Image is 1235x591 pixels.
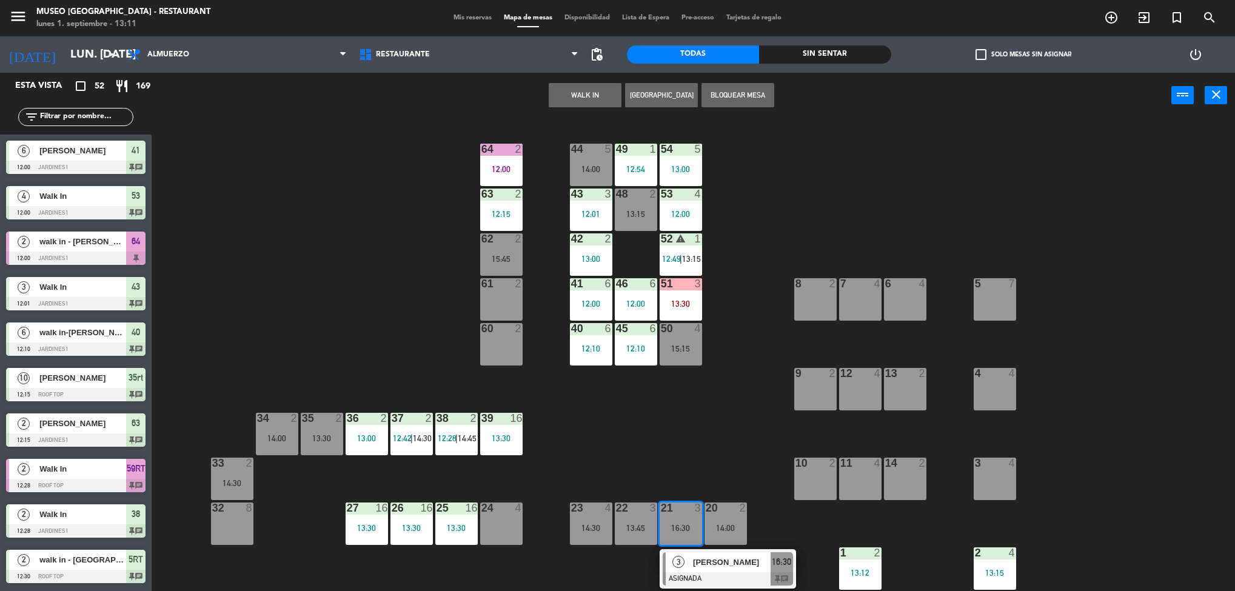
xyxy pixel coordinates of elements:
div: 15:45 [480,255,523,263]
div: 2 [381,413,388,424]
div: 13:30 [660,299,702,308]
span: 52 [95,79,104,93]
div: 2 [605,233,612,244]
div: 4 [919,278,926,289]
div: 6 [650,323,657,334]
div: 4 [1009,547,1016,558]
span: Pre-acceso [675,15,720,21]
span: 12:28 [438,433,457,443]
div: 13:12 [839,569,882,577]
i: power_input [1176,87,1190,102]
div: 12:00 [480,165,523,173]
div: 1 [650,144,657,155]
div: 12:00 [660,210,702,218]
div: 12:00 [615,299,657,308]
div: 4 [1009,458,1016,469]
span: 169 [136,79,150,93]
span: 6 [18,327,30,339]
span: 14:45 [458,433,477,443]
div: 2 [515,189,523,199]
div: 2 [740,503,747,513]
div: 12 [840,368,841,379]
div: 2 [515,233,523,244]
span: Walk In [39,281,126,293]
label: Solo mesas sin asignar [976,49,1071,60]
i: crop_square [73,79,88,93]
div: 7 [840,278,841,289]
div: 5 [695,144,702,155]
div: 2 [470,413,478,424]
i: warning [675,233,686,244]
span: Tarjetas de regalo [720,15,788,21]
div: 12:10 [570,344,612,353]
div: 3 [695,278,702,289]
span: 63 [132,416,140,430]
div: 14:00 [705,524,747,532]
div: 8 [795,278,796,289]
div: 13:15 [974,569,1016,577]
div: 16:30 [660,524,702,532]
div: 2 [336,413,343,424]
div: 43 [571,189,572,199]
span: | [455,433,458,443]
div: 62 [481,233,482,244]
div: 2 [919,458,926,469]
div: 12:10 [615,344,657,353]
div: 44 [571,144,572,155]
div: 24 [481,503,482,513]
div: 4 [874,458,882,469]
div: 40 [571,323,572,334]
span: 2 [18,418,30,430]
span: 53 [132,189,140,203]
span: 2 [18,509,30,521]
i: turned_in_not [1170,10,1184,25]
span: check_box_outline_blank [976,49,986,60]
div: 11 [840,458,841,469]
div: 2 [246,458,253,469]
div: 16 [510,413,523,424]
span: 35rt [129,370,143,385]
i: restaurant [115,79,129,93]
div: 25 [437,503,437,513]
div: 13:00 [660,165,702,173]
div: 14:30 [570,524,612,532]
div: 3 [650,503,657,513]
div: 2 [426,413,433,424]
i: arrow_drop_down [104,47,118,62]
div: 13:30 [435,524,478,532]
i: filter_list [24,110,39,124]
div: 32 [212,503,213,513]
div: 4 [515,503,523,513]
div: 4 [874,278,882,289]
span: Walk In [39,190,126,202]
span: Almuerzo [147,50,189,59]
div: Todas [627,45,759,64]
div: 14 [885,458,886,469]
div: 42 [571,233,572,244]
span: 64 [132,234,140,249]
div: 63 [481,189,482,199]
div: 23 [571,503,572,513]
span: walk in - [PERSON_NAME] [39,235,126,248]
div: 39 [481,413,482,424]
div: lunes 1. septiembre - 13:11 [36,18,210,30]
span: 16:30 [772,555,791,569]
span: 12:42 [393,433,412,443]
i: add_circle_outline [1104,10,1119,25]
span: | [680,254,682,264]
span: Lista de Espera [616,15,675,21]
span: 2 [18,554,30,566]
span: 3 [18,281,30,293]
div: 13 [885,368,886,379]
div: 6 [605,278,612,289]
